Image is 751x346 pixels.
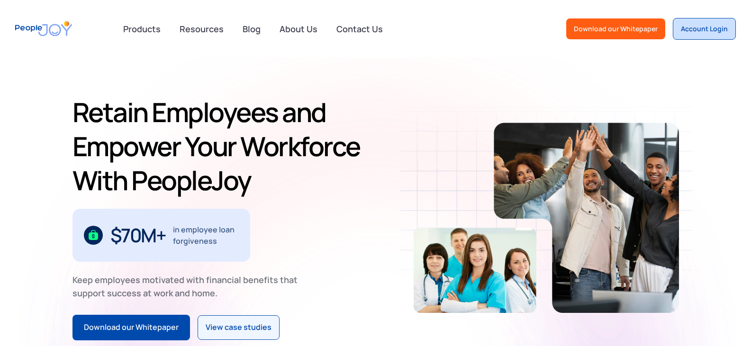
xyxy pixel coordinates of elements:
[274,18,323,39] a: About Us
[84,321,179,334] div: Download our Whitepaper
[72,315,190,340] a: Download our Whitepaper
[574,24,658,34] div: Download our Whitepaper
[414,228,536,313] img: Retain-Employees-PeopleJoy
[237,18,266,39] a: Blog
[331,18,389,39] a: Contact Us
[110,228,166,243] div: $70M+
[673,18,736,40] a: Account Login
[681,24,728,34] div: Account Login
[494,123,679,313] img: Retain-Employees-PeopleJoy
[118,19,166,38] div: Products
[173,224,239,247] div: in employee loan forgiveness
[566,18,665,39] a: Download our Whitepaper
[15,15,72,42] a: home
[198,315,280,340] a: View case studies
[72,209,250,262] div: 1 / 3
[174,18,229,39] a: Resources
[72,95,372,197] h1: Retain Employees and Empower Your Workforce With PeopleJoy
[206,321,271,334] div: View case studies
[72,273,306,300] div: Keep employees motivated with financial benefits that support success at work and home.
